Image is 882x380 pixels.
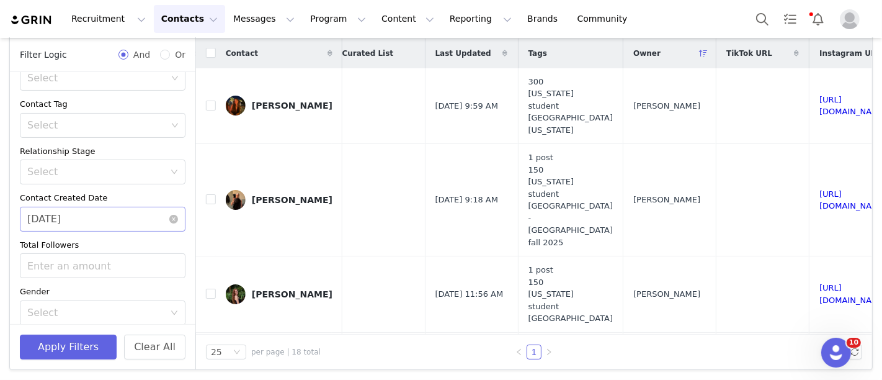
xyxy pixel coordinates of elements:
iframe: Intercom live chat [821,338,851,368]
div: Contact Created Date [20,192,185,204]
div: Select [27,307,164,319]
a: [PERSON_NAME] [226,284,332,304]
span: Instagram URL [819,48,881,59]
a: [PERSON_NAME] [226,190,332,210]
i: icon: right [545,348,553,356]
input: Select date [20,207,185,232]
a: Tasks [777,5,804,33]
span: And [128,48,155,61]
span: Or [170,48,185,61]
span: 1 post 150 [US_STATE] student [GEOGRAPHIC_DATA] - [GEOGRAPHIC_DATA] fall 2025 [528,152,613,248]
span: [DATE] 9:59 AM [435,100,499,112]
span: 10 [847,338,861,348]
span: per page | 18 total [251,346,321,358]
a: Brands [520,5,569,33]
span: 300 [US_STATE] student [GEOGRAPHIC_DATA][US_STATE] [528,76,613,137]
i: icon: down [171,309,178,318]
img: placeholder-profile.jpg [840,9,860,29]
a: [PERSON_NAME] [226,96,332,115]
button: Program [303,5,373,33]
img: 07589a65-764a-4a6a-b2bc-dc937c098172.jpg [226,190,246,210]
div: Relationship Stage [20,145,185,158]
div: [PERSON_NAME] [252,101,332,111]
div: Total Followers [20,239,185,251]
i: icon: down [171,168,178,177]
span: Contact [226,48,258,59]
button: Search [749,5,776,33]
img: grin logo [10,14,53,26]
button: Recruitment [64,5,153,33]
button: Clear All [124,335,185,360]
span: [DATE] 9:18 AM [435,194,499,206]
div: 25 [211,345,222,359]
i: icon: down [233,348,241,357]
span: [PERSON_NAME] [633,100,700,112]
div: Select [27,72,167,84]
li: 1 [527,345,541,360]
div: Select [27,119,167,132]
span: Last Updated [435,48,491,59]
button: Messages [226,5,302,33]
button: Profile [832,9,872,29]
button: Reporting [442,5,519,33]
div: [PERSON_NAME] [252,289,332,299]
i: icon: left [515,348,523,356]
span: Curated List [342,48,394,59]
div: Select [27,166,164,178]
span: [PERSON_NAME] [633,194,700,206]
i: icon: down [171,122,179,130]
button: Notifications [804,5,832,33]
span: 1 post 150 [US_STATE] student [GEOGRAPHIC_DATA] [528,264,613,325]
span: Tags [528,48,547,59]
span: Owner [633,48,661,59]
i: icon: close-circle [169,215,178,224]
a: Community [570,5,641,33]
li: Previous Page [512,345,527,360]
i: icon: down [171,75,179,83]
span: [DATE] 11:56 AM [435,288,504,301]
img: 105d64fe-98d7-42bc-84c2-5509c600de06.jpg [226,284,246,304]
div: Gender [20,286,185,298]
input: Enter an amount [20,254,185,278]
button: Contacts [154,5,225,33]
span: TikTok URL [726,48,772,59]
div: [PERSON_NAME] [252,195,332,205]
button: Apply Filters [20,335,117,360]
a: 1 [527,345,541,359]
button: Content [374,5,442,33]
span: Filter Logic [20,48,67,61]
img: 037a2851-23ae-450d-b5bf-96e55243848c.jpg [226,96,246,115]
li: Next Page [541,345,556,360]
span: [PERSON_NAME] [633,288,700,301]
div: Contact Tag [20,98,185,111]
